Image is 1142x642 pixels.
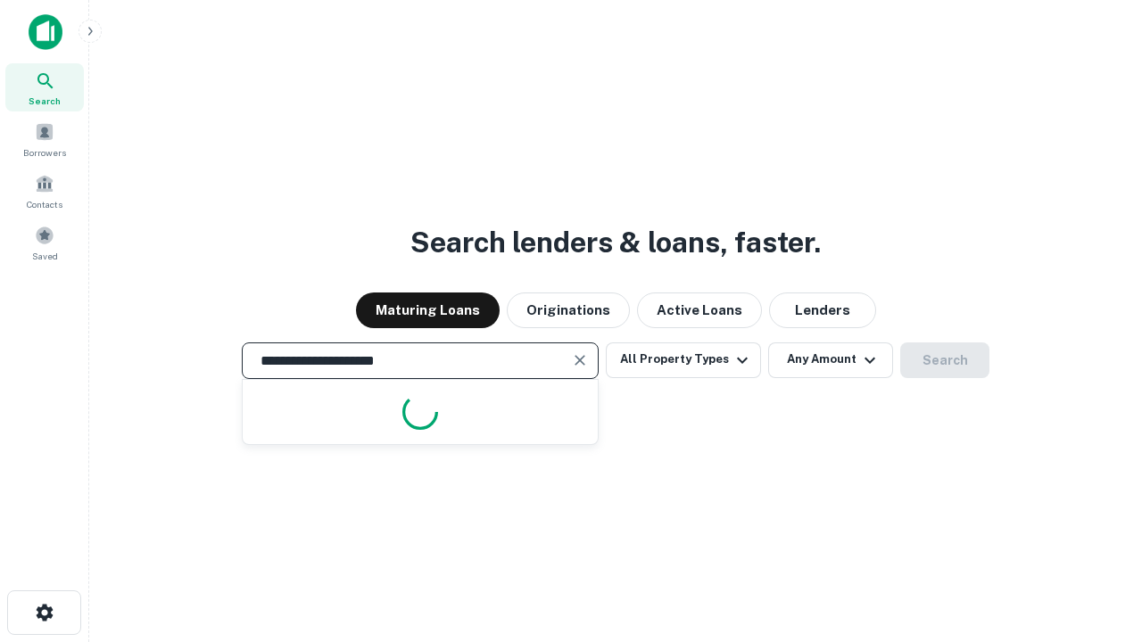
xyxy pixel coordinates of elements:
[507,292,630,328] button: Originations
[769,292,876,328] button: Lenders
[1053,499,1142,585] iframe: Chat Widget
[5,167,84,215] a: Contacts
[32,249,58,263] span: Saved
[5,218,84,267] a: Saved
[606,342,761,378] button: All Property Types
[410,221,821,264] h3: Search lenders & loans, faster.
[637,292,762,328] button: Active Loans
[29,94,61,108] span: Search
[5,115,84,163] a: Borrowers
[768,342,893,378] button: Any Amount
[23,145,66,160] span: Borrowers
[567,348,592,373] button: Clear
[5,63,84,111] a: Search
[27,197,62,211] span: Contacts
[29,14,62,50] img: capitalize-icon.png
[356,292,500,328] button: Maturing Loans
